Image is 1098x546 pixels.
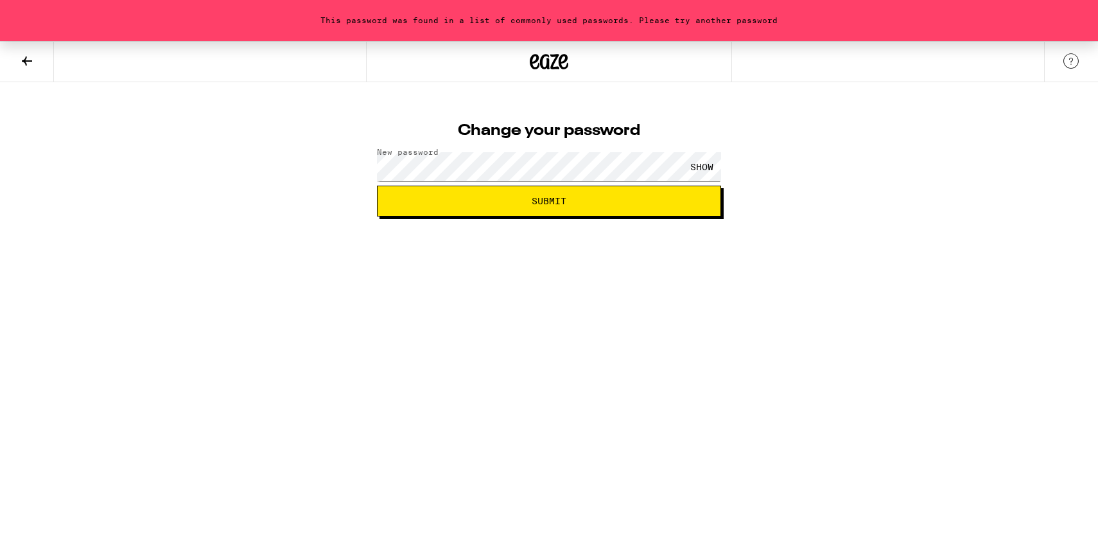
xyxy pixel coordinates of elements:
[683,152,721,181] div: SHOW
[532,197,566,206] span: Submit
[377,148,439,156] label: New password
[8,9,92,19] span: Hi. Need any help?
[377,123,721,139] h1: Change your password
[377,186,721,216] button: Submit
